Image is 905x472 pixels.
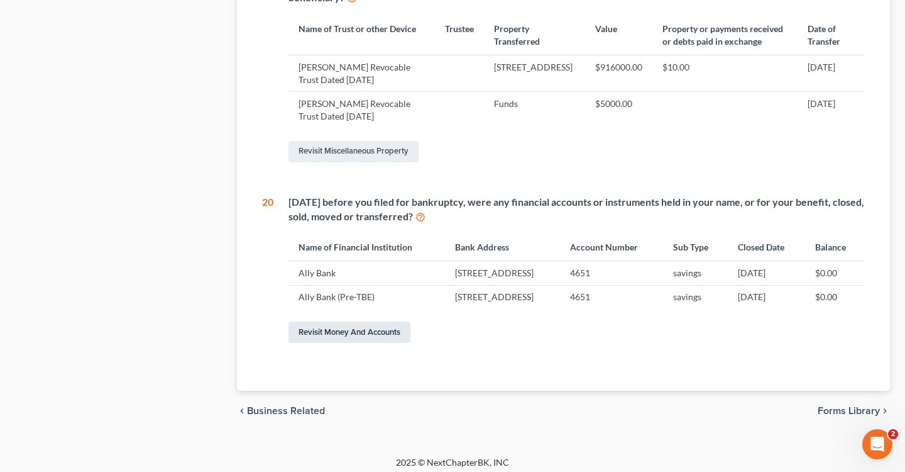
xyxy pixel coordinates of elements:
[652,15,798,55] th: Property or payments received or debts paid in exchange
[663,261,728,285] td: savings
[798,55,865,91] td: [DATE]
[288,55,435,91] td: [PERSON_NAME] Revocable Trust Dated [DATE]
[585,55,652,91] td: $916000.00
[288,285,445,309] td: Ally Bank (Pre-TBE)
[237,406,247,416] i: chevron_left
[798,15,865,55] th: Date of Transfer
[484,92,584,128] td: Funds
[880,406,890,416] i: chevron_right
[818,406,880,416] span: Forms Library
[560,285,663,309] td: 4651
[663,285,728,309] td: savings
[805,233,865,261] th: Balance
[288,261,445,285] td: Ally Bank
[585,92,652,128] td: $5000.00
[818,406,890,416] button: Forms Library chevron_right
[445,261,560,285] td: [STREET_ADDRESS]
[262,195,273,346] div: 20
[798,92,865,128] td: [DATE]
[247,406,325,416] span: Business Related
[663,233,728,261] th: Sub Type
[805,285,865,309] td: $0.00
[237,406,325,416] button: chevron_left Business Related
[560,233,663,261] th: Account Number
[288,15,435,55] th: Name of Trust or other Device
[728,233,806,261] th: Closed Date
[484,55,584,91] td: [STREET_ADDRESS]
[888,429,898,439] span: 2
[484,15,584,55] th: Property Transferred
[288,233,445,261] th: Name of Financial Institution
[862,429,892,459] iframe: Intercom live chat
[288,195,865,224] div: [DATE] before you filed for bankruptcy, were any financial accounts or instruments held in your n...
[805,261,865,285] td: $0.00
[728,261,806,285] td: [DATE]
[560,261,663,285] td: 4651
[288,141,419,162] a: Revisit Miscellaneous Property
[728,285,806,309] td: [DATE]
[435,15,484,55] th: Trustee
[288,92,435,128] td: [PERSON_NAME] Revocable Trust Dated [DATE]
[585,15,652,55] th: Value
[445,233,560,261] th: Bank Address
[288,322,410,343] a: Revisit Money and Accounts
[445,285,560,309] td: [STREET_ADDRESS]
[652,55,798,91] td: $10.00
